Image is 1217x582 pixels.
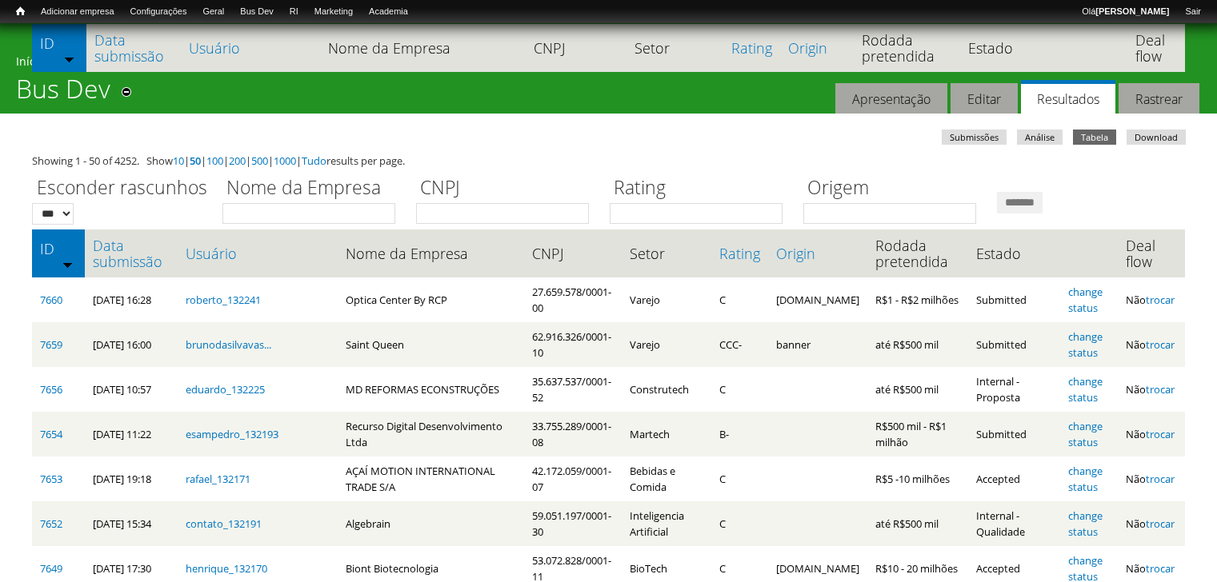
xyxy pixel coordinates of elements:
th: Setor [627,24,723,72]
td: Submitted [968,277,1060,322]
td: CCC- [711,322,768,367]
td: 27.659.578/0001-00 [524,277,622,322]
td: AÇAÍ MOTION INTERNATIONAL TRADE S/A [338,456,524,501]
a: change status [1068,464,1103,494]
a: 200 [229,153,246,168]
td: C [711,501,768,546]
a: rafael_132171 [186,472,250,486]
td: 35.637.537/0001-52 [524,367,622,412]
a: roberto_132241 [186,293,261,307]
a: Data submissão [94,32,173,64]
td: Não [1118,501,1185,546]
td: Construtech [622,367,712,412]
td: Internal - Proposta [968,367,1060,412]
a: henrique_132170 [186,561,267,576]
th: Nome da Empresa [320,24,525,72]
label: Nome da Empresa [222,174,406,203]
td: Inteligencia Artificial [622,501,712,546]
a: Marketing [306,4,361,20]
td: Varejo [622,277,712,322]
td: 33.755.289/0001-08 [524,412,622,456]
a: Usuário [186,245,329,261]
img: ordem crescente [64,54,74,64]
a: 7649 [40,561,62,576]
a: Adicionar empresa [33,4,122,20]
a: 7659 [40,337,62,352]
a: RI [282,4,306,20]
td: B- [711,412,768,456]
td: [DATE] 11:22 [85,412,178,456]
div: » » [16,54,1201,74]
th: CNPJ [524,229,622,277]
a: contato_132191 [186,516,262,531]
div: Showing 1 - 50 of 4252. Show | | | | | | results per page. [32,153,1185,169]
a: trocar [1146,472,1175,486]
a: change status [1068,419,1103,449]
td: 42.172.059/0001-07 [524,456,622,501]
td: [DATE] 16:28 [85,277,178,322]
a: change status [1068,508,1103,539]
td: Não [1118,277,1185,322]
td: até R$500 mil [867,501,968,546]
td: [DATE] 16:00 [85,322,178,367]
td: Internal - Qualidade [968,501,1060,546]
td: Optica Center By RCP [338,277,524,322]
a: change status [1068,285,1103,315]
td: Martech [622,412,712,456]
td: até R$500 mil [867,322,968,367]
td: Não [1118,412,1185,456]
td: Recurso Digital Desenvolvimento Ltda [338,412,524,456]
a: Apresentação [835,83,947,114]
a: brunodasilvavas... [186,337,271,352]
a: Tudo [302,153,326,168]
label: Rating [610,174,793,203]
th: CNPJ [526,24,627,72]
a: Origin [788,40,846,56]
td: C [711,367,768,412]
a: Bus Dev [232,4,282,20]
th: Rodada pretendida [854,24,960,72]
th: Deal flow [1127,24,1185,72]
th: Setor [622,229,712,277]
a: 7660 [40,293,62,307]
a: Sair [1177,4,1209,20]
a: Tabela [1073,130,1116,145]
a: trocar [1146,382,1175,397]
th: Estado [968,229,1060,277]
a: Início [8,4,33,19]
td: C [711,456,768,501]
a: 7656 [40,382,62,397]
a: ID [40,241,77,257]
a: trocar [1146,337,1175,352]
a: Resultados [1021,80,1115,114]
td: 59.051.197/0001-30 [524,501,622,546]
td: Submitted [968,322,1060,367]
td: R$5 -10 milhões [867,456,968,501]
label: CNPJ [416,174,599,203]
a: 100 [206,153,223,168]
a: Início [16,54,45,69]
a: Olá[PERSON_NAME] [1074,4,1177,20]
td: Não [1118,322,1185,367]
th: Nome da Empresa [338,229,524,277]
td: [DATE] 15:34 [85,501,178,546]
td: Saint Queen [338,322,524,367]
a: 50 [190,153,201,168]
img: ordem crescente [62,259,73,269]
td: C [711,277,768,322]
a: 7652 [40,516,62,531]
a: Editar [951,83,1018,114]
a: change status [1068,329,1103,360]
a: trocar [1146,561,1175,576]
td: Submitted [968,412,1060,456]
span: Início [16,6,25,17]
a: Rating [719,245,760,261]
th: Rodada pretendida [867,229,968,277]
td: Accepted [968,456,1060,501]
td: [DOMAIN_NAME] [768,277,867,322]
td: até R$500 mil [867,367,968,412]
a: Configurações [122,4,195,20]
a: Data submissão [93,237,170,269]
a: 500 [251,153,268,168]
td: [DATE] 10:57 [85,367,178,412]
